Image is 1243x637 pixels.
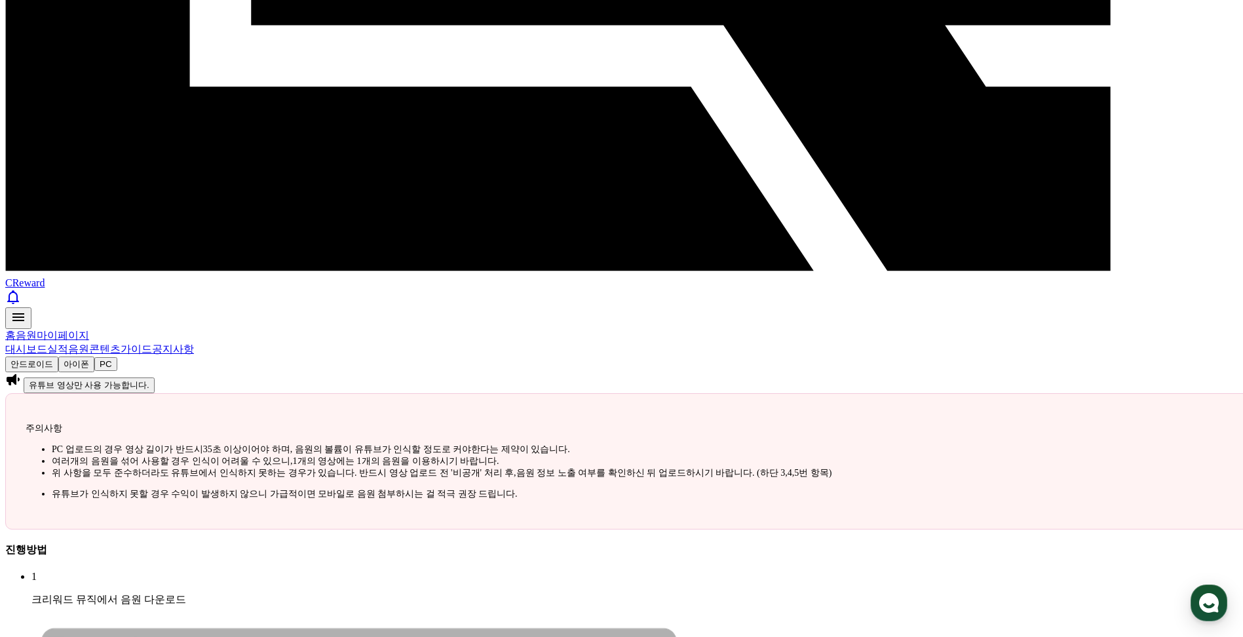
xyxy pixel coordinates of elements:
a: 마이페이지 [37,330,89,341]
a: 안드로이드 [5,358,58,369]
span: 1 [31,571,37,582]
a: 실적 [47,343,68,355]
a: 홈 [4,415,86,448]
a: 가이드 [121,343,152,355]
span: PC 업로드의 경우 영상 길이가 반드시 이어야 하며, 음원의 볼륨이 유튜브가 인식할 정도로 커야한다는 제약이 있습니다. [52,444,570,454]
a: 설정 [169,415,252,448]
button: 아이폰 [58,357,94,372]
span: 대화 [120,436,136,446]
button: 안드로이드 [5,357,58,372]
a: 음원 [68,343,89,355]
a: 콘텐츠 [89,343,121,355]
span: 1개의 영상에는 1개의 음원 [293,456,401,466]
p: 크리워드 뮤직에서 음원 다운로드 [31,593,1238,607]
a: CReward [5,265,1238,288]
button: 유튜브 영상만 사용 가능합니다. [24,377,155,393]
h4: 진행방법 [5,543,1238,557]
span: 음원 정보 노출 여부를 확인 [516,468,626,478]
span: CReward [5,277,45,288]
a: 유튜브 영상만 사용 가능합니다. [24,379,155,390]
span: 여러개의 음원을 섞어 사용할 경우 인식이 어려울 수 있으니, 을 이용하시기 바랍니다. [52,456,499,466]
span: 설정 [202,435,218,446]
a: 대시보드 [5,343,47,355]
span: 35초 이상 [203,444,242,454]
span: 위 사항을 모두 준수하더라도 유튜브에서 인식하지 못하는 경우가 있습니다. 반드시 영상 업로드 전 '비공개' 처리 후, 하신 뒤 업로드하시기 바랍니다. (하단 3,4,5번 항목) [52,468,832,478]
span: 홈 [41,435,49,446]
a: 공지사항 [152,343,194,355]
a: 아이폰 [58,358,94,369]
button: PC [94,357,117,371]
a: 홈 [5,330,16,341]
a: PC [94,358,117,369]
a: 음원 [16,330,37,341]
a: 대화 [86,415,169,448]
